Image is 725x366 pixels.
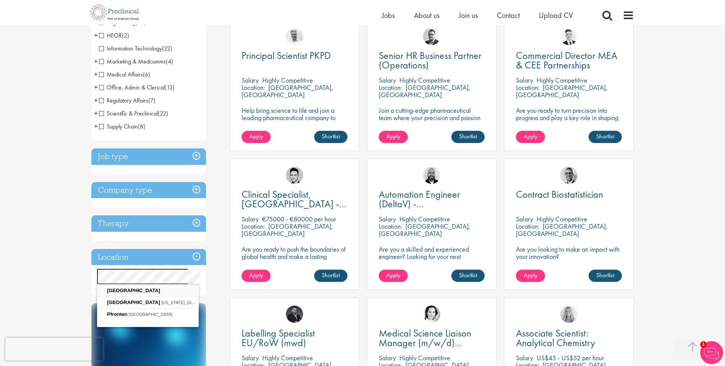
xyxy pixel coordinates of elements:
[379,51,485,70] a: Senior HR Business Partner (Operations)
[249,132,263,140] span: Apply
[379,353,396,362] span: Salary
[107,288,160,293] span: [GEOGRAPHIC_DATA]
[99,83,175,91] span: Office, Admin & Clerical
[262,76,313,85] p: Highly Competitive
[107,299,160,305] span: [GEOGRAPHIC_DATA]
[158,109,168,117] span: (22)
[242,353,259,362] span: Salary
[242,49,331,62] span: Principal Scientist PKPD
[382,10,395,20] a: Jobs
[516,107,622,129] p: Are you ready to turn precision into progress and play a key role in shaping the future of pharma...
[700,341,723,364] img: Chatbot
[99,44,172,52] span: Information Technology
[524,132,537,140] span: Apply
[399,76,450,85] p: Highly Competitive
[589,131,622,143] a: Shortlist
[386,132,400,140] span: Apply
[242,329,347,348] a: Labelling Specialist EU/RoW (mwd)
[379,329,485,348] a: Medical Science Liaison Manager (m/w/d) Nephrologie
[286,28,303,45] img: Joshua Bye
[94,29,98,41] span: +
[379,49,482,72] span: Senior HR Business Partner (Operations)
[99,57,166,65] span: Marketing & Medcomms
[166,57,173,65] span: (4)
[414,10,440,20] a: About us
[148,96,156,104] span: (7)
[459,10,478,20] a: Join us
[99,31,129,39] span: HEOR
[286,167,303,184] a: Connor Lynes
[539,10,573,20] a: Upload CV
[242,107,347,143] p: Help bring science to life and join a leading pharmaceutical company to play a key role in delive...
[516,76,533,85] span: Salary
[161,300,231,305] span: [US_STATE], [GEOGRAPHIC_DATA]
[560,167,577,184] img: George Breen
[242,131,271,143] a: Apply
[242,51,347,60] a: Principal Scientist PKPD
[242,222,333,238] p: [GEOGRAPHIC_DATA], [GEOGRAPHIC_DATA]
[5,338,103,361] iframe: reCAPTCHA
[242,83,333,99] p: [GEOGRAPHIC_DATA], [GEOGRAPHIC_DATA]
[94,94,98,106] span: +
[91,249,206,265] h3: Location
[262,353,313,362] p: Highly Competitive
[379,222,402,231] span: Location:
[560,28,577,45] img: Nicolas Daniel
[379,222,470,238] p: [GEOGRAPHIC_DATA], [GEOGRAPHIC_DATA]
[516,131,545,143] a: Apply
[94,55,98,67] span: +
[99,109,168,117] span: Scientific & Preclinical
[379,188,471,220] span: Automation Engineer (DeltaV) - [GEOGRAPHIC_DATA]
[143,70,150,78] span: (6)
[379,131,408,143] a: Apply
[99,109,158,117] span: Scientific & Preclinical
[537,76,587,85] p: Highly Competitive
[162,44,172,52] span: (22)
[379,215,396,223] span: Salary
[516,215,533,223] span: Salary
[314,131,347,143] a: Shortlist
[560,306,577,323] img: Shannon Briggs
[99,96,156,104] span: Regulatory Affairs
[423,167,440,184] img: Jordan Kiely
[242,222,265,231] span: Location:
[242,270,271,282] a: Apply
[379,190,485,209] a: Automation Engineer (DeltaV) - [GEOGRAPHIC_DATA]
[242,190,347,209] a: Clinical Specialist, [GEOGRAPHIC_DATA] - Cardiac
[99,70,150,78] span: Medical Affairs
[242,188,346,220] span: Clinical Specialist, [GEOGRAPHIC_DATA] - Cardiac
[94,81,98,93] span: +
[379,83,402,92] span: Location:
[399,215,450,223] p: Highly Competitive
[423,306,440,323] img: Greta Prestel
[99,44,162,52] span: Information Technology
[91,182,206,198] h3: Company type
[399,353,450,362] p: Highly Competitive
[91,215,206,232] div: Therapy
[242,327,315,349] span: Labelling Specialist EU/RoW (mwd)
[451,270,485,282] a: Shortlist
[94,120,98,132] span: +
[497,10,520,20] a: Contact
[242,76,259,85] span: Salary
[99,31,122,39] span: HEOR
[249,271,263,279] span: Apply
[99,57,173,65] span: Marketing & Medcomms
[128,312,172,317] span: [GEOGRAPHIC_DATA]
[537,353,604,362] p: US$45 - US$52 per hour
[138,122,145,130] span: (8)
[94,68,98,80] span: +
[700,341,707,348] span: 1
[516,222,539,231] span: Location:
[379,270,408,282] a: Apply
